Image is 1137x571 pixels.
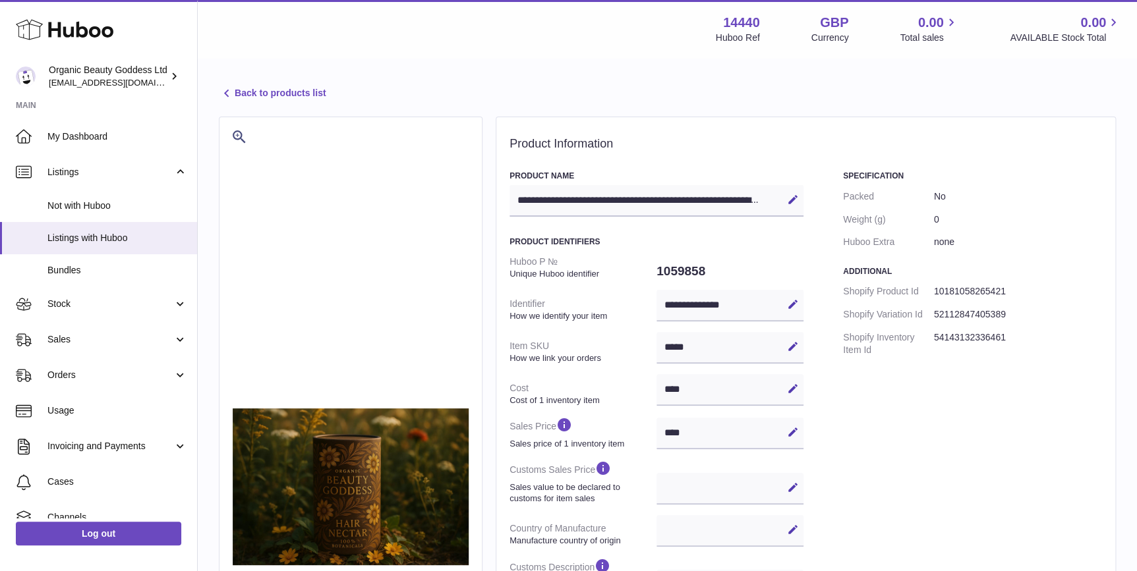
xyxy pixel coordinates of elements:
[510,236,803,247] h3: Product Identifiers
[47,130,187,143] span: My Dashboard
[47,440,173,452] span: Invoicing and Payments
[47,476,187,488] span: Cases
[934,231,1102,254] dd: none
[510,310,653,322] strong: How we identify your item
[934,326,1102,362] dd: 54143132336461
[510,454,656,509] dt: Customs Sales Price
[900,32,958,44] span: Total sales
[716,32,760,44] div: Huboo Ref
[934,280,1102,303] dd: 10181058265421
[16,67,36,86] img: internalAdmin-14440@internal.huboo.com
[843,326,934,362] dt: Shopify Inventory Item Id
[843,171,1102,181] h3: Specification
[843,231,934,254] dt: Huboo Extra
[934,208,1102,231] dd: 0
[47,404,187,417] span: Usage
[843,280,934,303] dt: Shopify Product Id
[811,32,849,44] div: Currency
[233,408,469,566] img: productpromo_47fa7f19-dd64-4eac-b9e4-18ae41d09522.jpg
[820,14,848,32] strong: GBP
[47,511,187,524] span: Channels
[510,377,656,411] dt: Cost
[49,64,167,89] div: Organic Beauty Goddess Ltd
[510,292,656,327] dt: Identifier
[47,232,187,244] span: Listings with Huboo
[47,333,173,346] span: Sales
[934,303,1102,326] dd: 52112847405389
[510,250,656,285] dt: Huboo P №
[16,522,181,545] a: Log out
[510,535,653,547] strong: Manufacture country of origin
[47,369,173,381] span: Orders
[656,258,803,285] dd: 1059858
[723,14,760,32] strong: 14440
[510,335,656,369] dt: Item SKU
[510,481,653,504] strong: Sales value to be declared to customs for item sales
[510,517,656,551] dt: Country of Manufacture
[47,166,173,178] span: Listings
[47,264,187,277] span: Bundles
[843,185,934,208] dt: Packed
[900,14,958,44] a: 0.00 Total sales
[47,298,173,310] span: Stock
[843,208,934,231] dt: Weight (g)
[1010,14,1121,44] a: 0.00 AVAILABLE Stock Total
[510,171,803,181] h3: Product Name
[843,266,1102,277] h3: Additional
[843,303,934,326] dt: Shopify Variation Id
[47,200,187,212] span: Not with Huboo
[510,394,653,406] strong: Cost of 1 inventory item
[1080,14,1106,32] span: 0.00
[918,14,944,32] span: 0.00
[49,77,194,88] span: [EMAIL_ADDRESS][DOMAIN_NAME]
[510,268,653,280] strong: Unique Huboo identifier
[510,352,653,364] strong: How we link your orders
[510,137,1102,151] h2: Product Information
[510,411,656,454] dt: Sales Price
[934,185,1102,208] dd: No
[510,438,653,450] strong: Sales price of 1 inventory item
[219,86,326,101] a: Back to products list
[1010,32,1121,44] span: AVAILABLE Stock Total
